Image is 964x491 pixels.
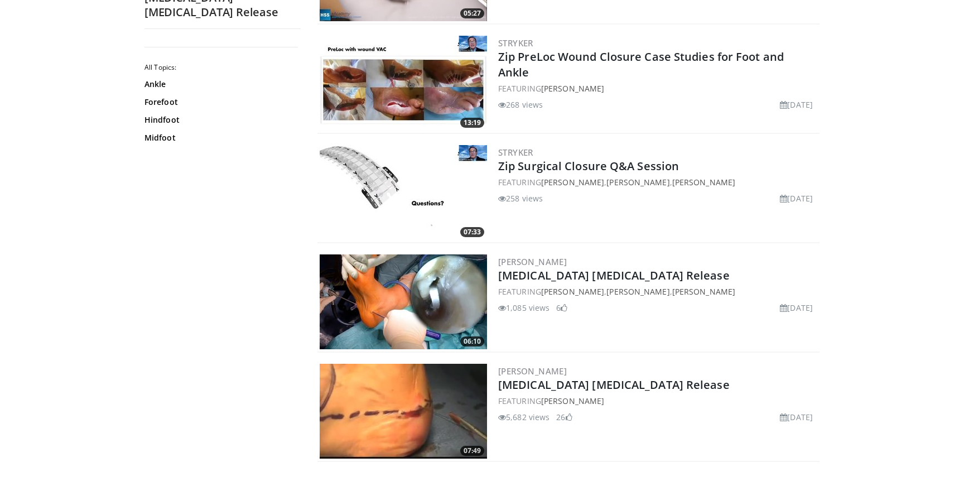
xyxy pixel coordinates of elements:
li: [DATE] [780,302,813,314]
a: 07:33 [320,145,487,240]
li: 1,085 views [498,302,550,314]
img: 4c6f5239-7385-4919-8b75-e11b6737677b.300x170_q85_crop-smart_upscale.jpg [320,36,487,131]
a: Zip Surgical Closure Q&A Session [498,158,679,174]
a: 06:10 [320,254,487,349]
a: [PERSON_NAME] [606,286,669,297]
span: 05:27 [460,8,484,18]
a: Midfoot [144,132,295,143]
a: [MEDICAL_DATA] [MEDICAL_DATA] Release [498,268,730,283]
a: Hindfoot [144,114,295,126]
a: Stryker [498,147,533,158]
img: 456eb466-219b-42d6-b377-0c41b547529e.300x170_q85_crop-smart_upscale.jpg [320,254,487,349]
img: 4cf8855e-8529-474c-9bd5-579d125d4e0d.300x170_q85_crop-smart_upscale.jpg [320,145,487,240]
a: 07:49 [320,364,487,459]
a: Ankle [144,79,295,90]
img: 602b9ebf-266b-46a1-9298-8c6e1554a0b4.300x170_q85_crop-smart_upscale.jpg [320,364,487,459]
a: Zip PreLoc Wound Closure Case Studies for Foot and Ankle [498,49,784,80]
h2: All Topics: [144,63,298,72]
li: 6 [556,302,567,314]
li: 268 views [498,99,543,110]
a: [PERSON_NAME] [672,177,735,187]
div: FEATURING [498,395,817,407]
a: [PERSON_NAME] [541,177,604,187]
a: 13:19 [320,36,487,131]
a: [PERSON_NAME] [672,286,735,297]
div: FEATURING , , [498,286,817,297]
a: [PERSON_NAME] [498,256,567,267]
li: 5,682 views [498,411,550,423]
div: FEATURING , , [498,176,817,188]
li: [DATE] [780,99,813,110]
span: 07:49 [460,446,484,456]
a: Forefoot [144,97,295,108]
span: 13:19 [460,118,484,128]
a: [MEDICAL_DATA] [MEDICAL_DATA] Release [498,377,730,392]
a: [PERSON_NAME] [541,286,604,297]
a: [PERSON_NAME] [606,177,669,187]
a: Stryker [498,37,533,49]
li: 258 views [498,192,543,204]
li: 26 [556,411,572,423]
div: FEATURING [498,83,817,94]
a: [PERSON_NAME] [498,365,567,377]
li: [DATE] [780,411,813,423]
li: [DATE] [780,192,813,204]
a: [PERSON_NAME] [541,396,604,406]
span: 06:10 [460,336,484,346]
a: [PERSON_NAME] [541,83,604,94]
span: 07:33 [460,227,484,237]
